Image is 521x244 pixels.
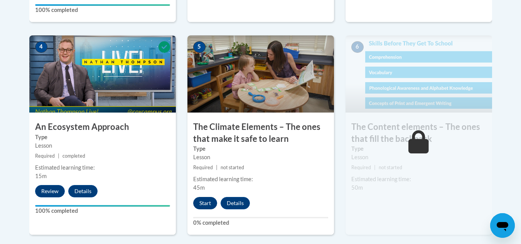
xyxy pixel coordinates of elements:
img: Course Image [29,35,176,113]
div: Lesson [193,153,328,162]
label: 100% completed [35,6,170,14]
label: Type [35,133,170,141]
label: Type [193,145,328,153]
span: Required [35,153,55,159]
div: Lesson [351,153,486,162]
iframe: Button to launch messaging window [490,213,515,238]
div: Estimated learning time: [351,175,486,183]
span: 4 [35,41,47,53]
h3: An Ecosystem Approach [29,121,176,133]
span: completed [62,153,85,159]
span: 6 [351,41,364,53]
div: Estimated learning time: [193,175,328,183]
span: 5 [193,41,206,53]
span: | [216,165,218,170]
div: Your progress [35,205,170,207]
span: Required [351,165,371,170]
label: 100% completed [35,207,170,215]
div: Estimated learning time: [35,163,170,172]
label: 0% completed [193,219,328,227]
img: Course Image [346,35,492,113]
span: not started [221,165,244,170]
button: Details [68,185,98,197]
img: Course Image [187,35,334,113]
span: 50m [351,184,363,191]
span: not started [379,165,402,170]
button: Review [35,185,65,197]
span: Required [193,165,213,170]
span: 15m [35,173,47,179]
label: Type [351,145,486,153]
div: Your progress [35,4,170,6]
span: 45m [193,184,205,191]
h3: The Climate Elements – The ones that make it safe to learn [187,121,334,145]
div: Lesson [35,141,170,150]
button: Details [221,197,250,209]
span: | [58,153,59,159]
h3: The Content elements – The ones that fill the backpack [346,121,492,145]
span: | [374,165,376,170]
button: Start [193,197,217,209]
